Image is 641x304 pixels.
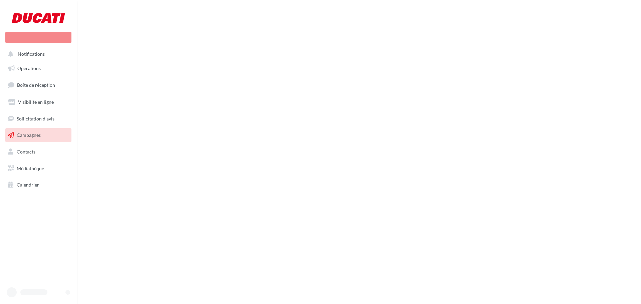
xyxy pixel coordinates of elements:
[17,65,41,71] span: Opérations
[17,166,44,171] span: Médiathèque
[4,95,73,109] a: Visibilité en ligne
[5,32,71,43] div: Nouvelle campagne
[4,162,73,176] a: Médiathèque
[4,178,73,192] a: Calendrier
[4,112,73,126] a: Sollicitation d'avis
[4,78,73,92] a: Boîte de réception
[4,145,73,159] a: Contacts
[18,51,45,57] span: Notifications
[17,182,39,188] span: Calendrier
[17,82,55,88] span: Boîte de réception
[4,61,73,75] a: Opérations
[18,99,54,105] span: Visibilité en ligne
[4,128,73,142] a: Campagnes
[17,149,35,155] span: Contacts
[17,115,54,121] span: Sollicitation d'avis
[17,132,41,138] span: Campagnes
